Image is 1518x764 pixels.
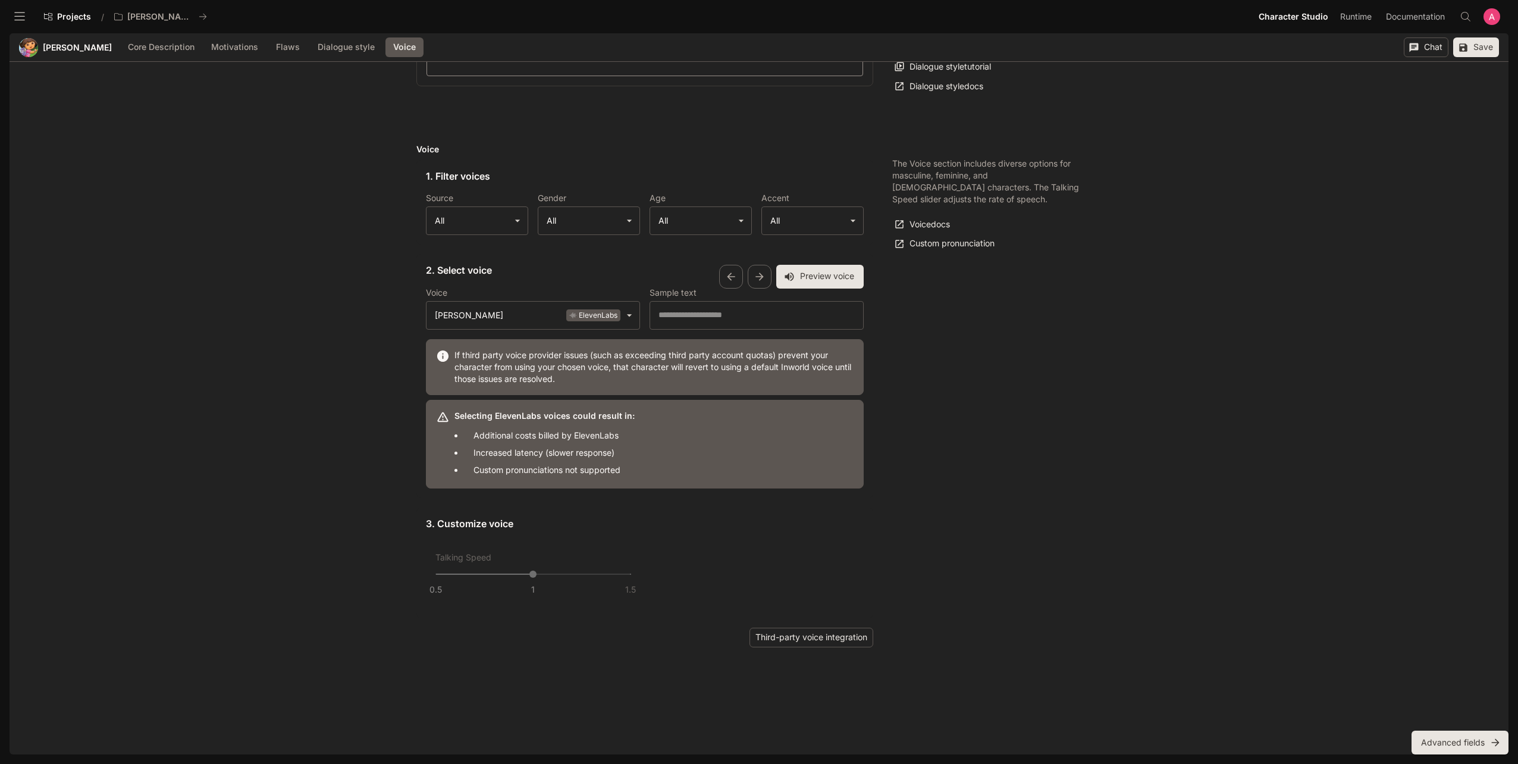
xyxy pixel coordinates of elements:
[770,215,780,227] span: All
[127,12,194,22] p: [PERSON_NAME]
[454,410,635,422] p: Selecting ElevenLabs voices could result in:
[9,6,30,27] button: open drawer
[205,37,264,57] button: Motivations
[426,264,719,277] h5: 2. Select voice
[1334,5,1378,29] a: Runtime
[1404,37,1448,57] button: Chat
[109,5,212,29] button: All workspaces
[892,158,1083,205] p: The Voice section includes diverse options for masculine, feminine, and [DEMOGRAPHIC_DATA] charac...
[1340,10,1372,24] span: Runtime
[547,215,556,227] span: All
[39,5,96,29] a: Go to projects
[454,349,854,385] p: If third party voice provider issues (such as exceeding third party account quotas) prevent your ...
[312,37,381,57] button: Dialogue style
[122,37,200,57] button: Core Description
[1254,5,1333,29] a: Character Studio
[650,289,697,297] p: Sample text
[426,170,490,183] h5: 1. Filter voices
[96,11,109,23] div: /
[762,206,863,235] div: All
[749,628,873,647] a: Third-party voice integration
[426,301,639,330] div: [PERSON_NAME]ElevenLabs
[464,461,635,478] li: Custom pronunciations not supported
[1480,5,1504,29] button: User avatar
[435,309,503,321] p: [PERSON_NAME]
[538,194,566,202] p: Gender
[435,215,444,227] span: All
[538,206,639,235] div: All
[1454,5,1478,29] button: Open Command Menu
[761,194,789,202] p: Accent
[892,76,986,96] a: Dialogue styledocs
[892,57,994,77] button: Dialogue styletutorial
[57,12,91,22] span: Projects
[1259,10,1328,24] span: Character Studio
[650,194,666,202] p: Age
[416,143,873,155] h4: Voice
[426,206,528,235] div: All
[43,43,112,52] a: [PERSON_NAME]
[748,265,771,289] span: Next voice
[1453,37,1499,57] button: Save
[19,38,38,57] button: Open character avatar dialog
[435,552,491,563] p: Talking Speed
[776,265,864,289] button: Preview voice
[464,427,635,444] li: Additional costs billed by ElevenLabs
[892,234,998,253] a: Custom pronunciation
[426,194,453,202] p: Source
[719,265,743,289] span: Previous voice
[892,215,953,234] a: Voicedocs
[658,215,668,227] span: All
[385,37,424,57] button: Voice
[426,517,864,530] h5: 3. Customize voice
[19,38,38,57] div: Avatar image
[1386,10,1445,24] span: Documentation
[269,37,307,57] button: Flaws
[579,309,617,321] span: ElevenLabs
[464,444,635,461] li: Increased latency (slower response)
[426,289,447,297] p: Voice
[1483,8,1500,25] img: User avatar
[1412,731,1508,754] button: Advanced fields
[1379,5,1451,29] a: Documentation
[650,206,751,235] div: All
